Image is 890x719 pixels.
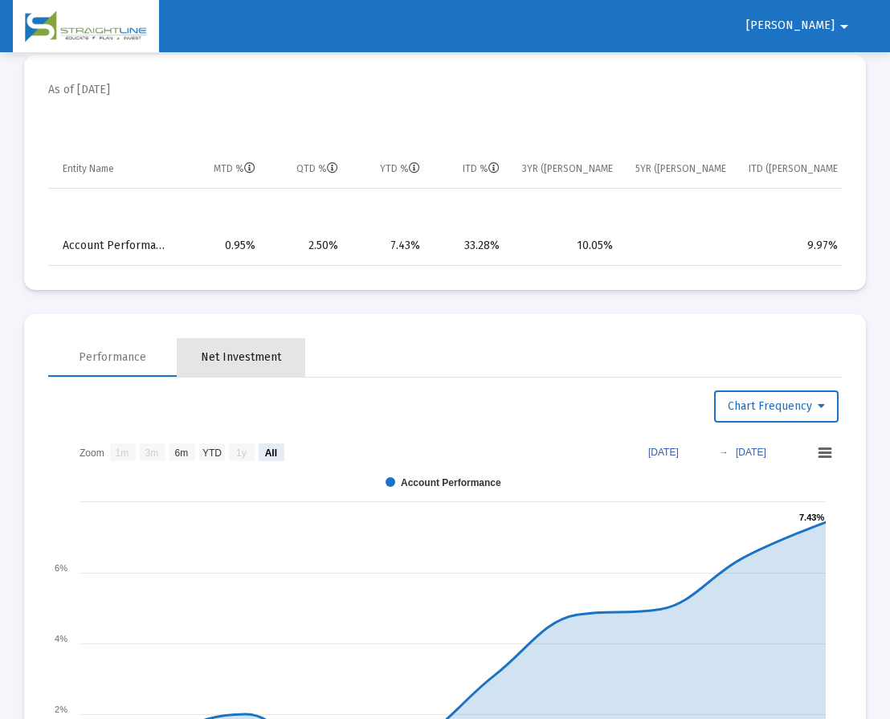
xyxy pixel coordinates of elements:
span: [PERSON_NAME] [746,19,835,33]
td: Column QTD % [267,149,349,188]
div: Performance [79,349,146,366]
td: Column 5YR (Ann.) % [624,149,737,188]
div: MTD % [214,162,255,175]
div: Net Investment [201,349,281,366]
text: 6% [55,563,67,573]
div: 3YR ([PERSON_NAME].) % [522,162,613,175]
text: 1m [116,447,129,459]
td: Column 3YR (Ann.) % [511,149,624,188]
div: 0.95% [194,238,255,254]
text: 4% [55,634,67,643]
td: Column Entity Name [48,149,182,188]
text: 7.43% [799,513,824,522]
text: [DATE] [648,447,679,458]
mat-card-subtitle: As of [DATE] [48,82,110,98]
td: Column MTD % [182,149,267,188]
div: Data grid [48,111,842,266]
text: Account Performance [401,477,501,488]
mat-icon: arrow_drop_down [835,10,854,43]
div: QTD % [296,162,338,175]
div: ITD % [463,162,500,175]
text: 1y [236,447,247,459]
div: 7.43% [361,238,420,254]
text: [DATE] [736,447,766,458]
div: 10.05% [522,238,613,254]
text: All [265,447,277,459]
td: Column YTD % [349,149,431,188]
img: Dashboard [25,10,147,43]
text: 2% [55,705,67,714]
button: [PERSON_NAME] [727,10,873,42]
div: Entity Name [63,162,114,175]
text: 3m [145,447,159,459]
text: Zoom [80,447,104,459]
div: 9.97% [749,238,838,254]
text: 6m [175,447,189,459]
div: ITD ([PERSON_NAME].) % [749,162,838,175]
div: 2.50% [278,238,338,254]
text: → [719,447,729,458]
text: YTD [202,447,222,459]
td: Column ITD (Ann.) % [737,149,852,188]
div: 33.28% [443,238,499,254]
span: Chart Frequency [728,399,825,413]
div: YTD % [380,162,420,175]
button: Chart Frequency [714,390,839,423]
div: 5YR ([PERSON_NAME].) % [635,162,726,175]
td: Account Performance [48,227,182,266]
td: Column ITD % [431,149,510,188]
